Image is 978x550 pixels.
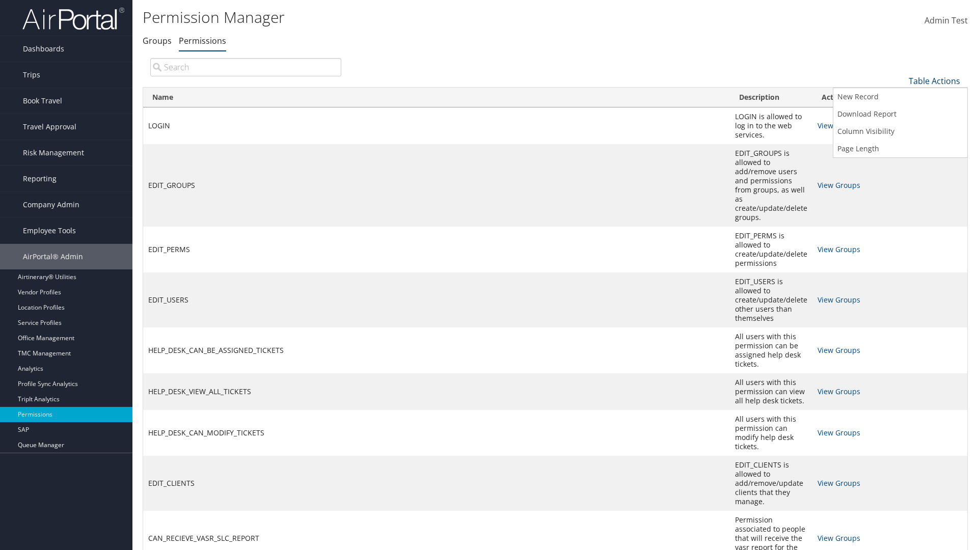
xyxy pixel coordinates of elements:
[833,140,967,157] a: Page Length
[22,7,124,31] img: airportal-logo.png
[23,166,57,191] span: Reporting
[23,192,79,217] span: Company Admin
[23,36,64,62] span: Dashboards
[23,140,84,166] span: Risk Management
[23,244,83,269] span: AirPortal® Admin
[833,88,967,105] a: New Record
[23,88,62,114] span: Book Travel
[23,62,40,88] span: Trips
[833,105,967,123] a: Download Report
[833,123,967,140] a: Column Visibility
[23,114,76,140] span: Travel Approval
[23,218,76,243] span: Employee Tools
